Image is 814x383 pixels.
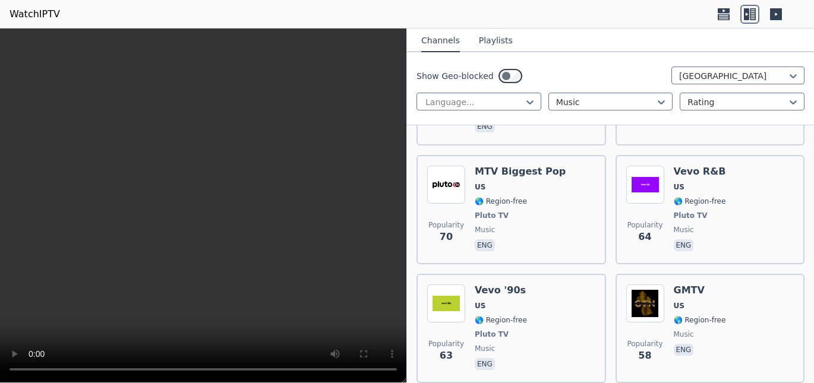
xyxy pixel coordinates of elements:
[428,339,464,349] span: Popularity
[638,349,651,363] span: 58
[440,230,453,244] span: 70
[428,220,464,230] span: Popularity
[674,211,708,220] span: Pluto TV
[626,284,664,322] img: GMTV
[674,330,694,339] span: music
[627,339,662,349] span: Popularity
[440,349,453,363] span: 63
[674,225,694,235] span: music
[475,315,527,325] span: 🌎 Region-free
[674,344,694,356] p: eng
[479,30,513,52] button: Playlists
[475,225,495,235] span: music
[475,166,566,178] h6: MTV Biggest Pop
[674,182,684,192] span: US
[475,330,509,339] span: Pluto TV
[10,7,60,21] a: WatchIPTV
[475,344,495,353] span: music
[421,30,460,52] button: Channels
[475,358,495,370] p: eng
[475,182,485,192] span: US
[627,220,662,230] span: Popularity
[674,166,726,178] h6: Vevo R&B
[427,166,465,204] img: MTV Biggest Pop
[475,284,527,296] h6: Vevo '90s
[674,315,726,325] span: 🌎 Region-free
[674,239,694,251] p: eng
[475,211,509,220] span: Pluto TV
[475,301,485,311] span: US
[475,239,495,251] p: eng
[674,284,726,296] h6: GMTV
[417,70,494,82] label: Show Geo-blocked
[475,121,495,132] p: eng
[427,284,465,322] img: Vevo '90s
[674,197,726,206] span: 🌎 Region-free
[674,301,684,311] span: US
[638,230,651,244] span: 64
[475,197,527,206] span: 🌎 Region-free
[626,166,664,204] img: Vevo R&B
